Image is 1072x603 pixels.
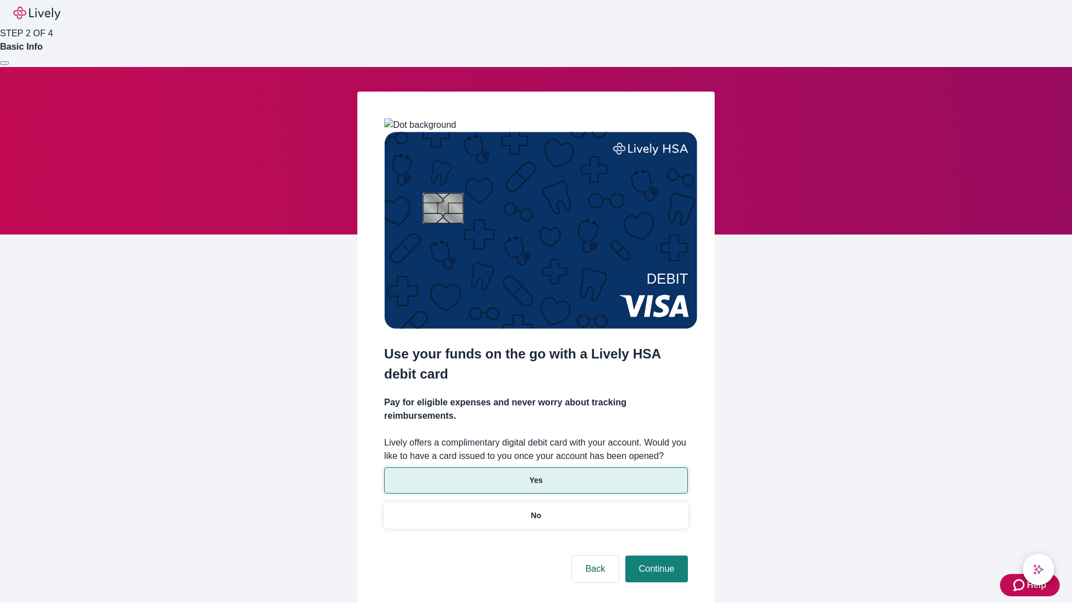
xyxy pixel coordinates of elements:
[1000,574,1060,596] button: Zendesk support iconHelp
[384,118,456,132] img: Dot background
[625,556,688,582] button: Continue
[384,502,688,529] button: No
[384,344,688,384] h2: Use your funds on the go with a Lively HSA debit card
[384,132,697,329] img: Debit card
[384,436,688,463] label: Lively offers a complimentary digital debit card with your account. Would you like to have a card...
[1023,554,1054,585] button: chat
[1033,564,1044,575] svg: Lively AI Assistant
[572,556,619,582] button: Back
[384,396,688,423] h4: Pay for eligible expenses and never worry about tracking reimbursements.
[529,475,543,486] p: Yes
[1027,578,1046,592] span: Help
[531,510,542,521] p: No
[13,7,60,20] img: Lively
[1013,578,1027,592] svg: Zendesk support icon
[384,467,688,494] button: Yes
